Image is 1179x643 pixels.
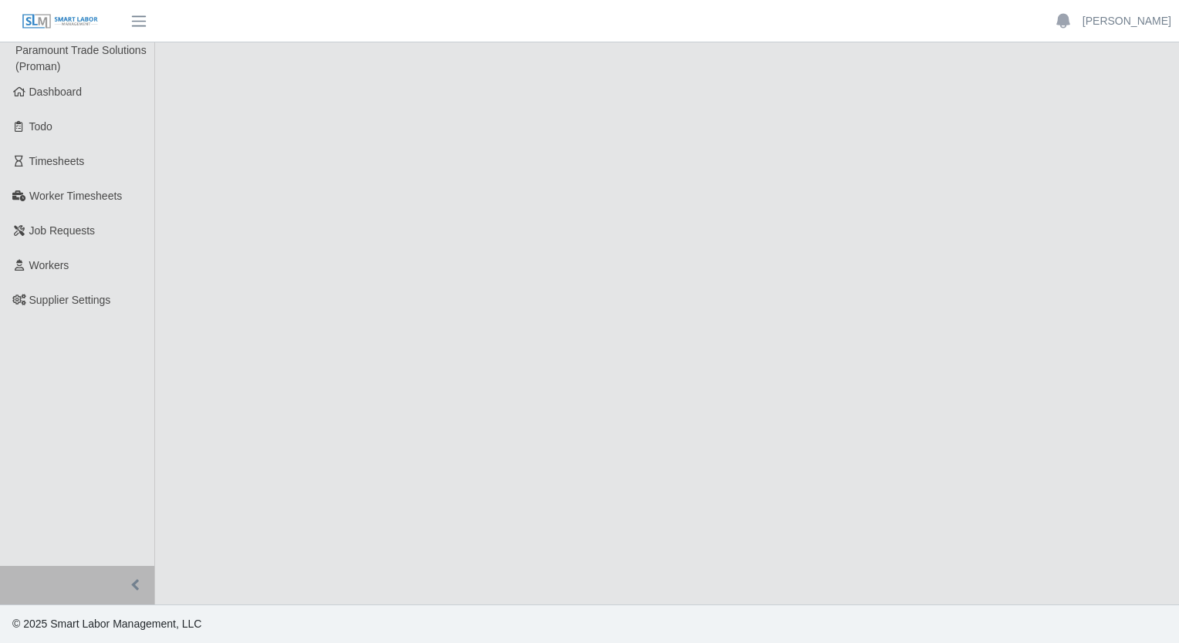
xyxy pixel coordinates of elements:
[29,224,96,237] span: Job Requests
[22,13,99,30] img: SLM Logo
[29,259,69,271] span: Workers
[29,86,83,98] span: Dashboard
[12,618,201,630] span: © 2025 Smart Labor Management, LLC
[29,190,122,202] span: Worker Timesheets
[15,44,147,72] span: Paramount Trade Solutions (Proman)
[29,120,52,133] span: Todo
[29,294,111,306] span: Supplier Settings
[1083,13,1171,29] a: [PERSON_NAME]
[29,155,85,167] span: Timesheets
